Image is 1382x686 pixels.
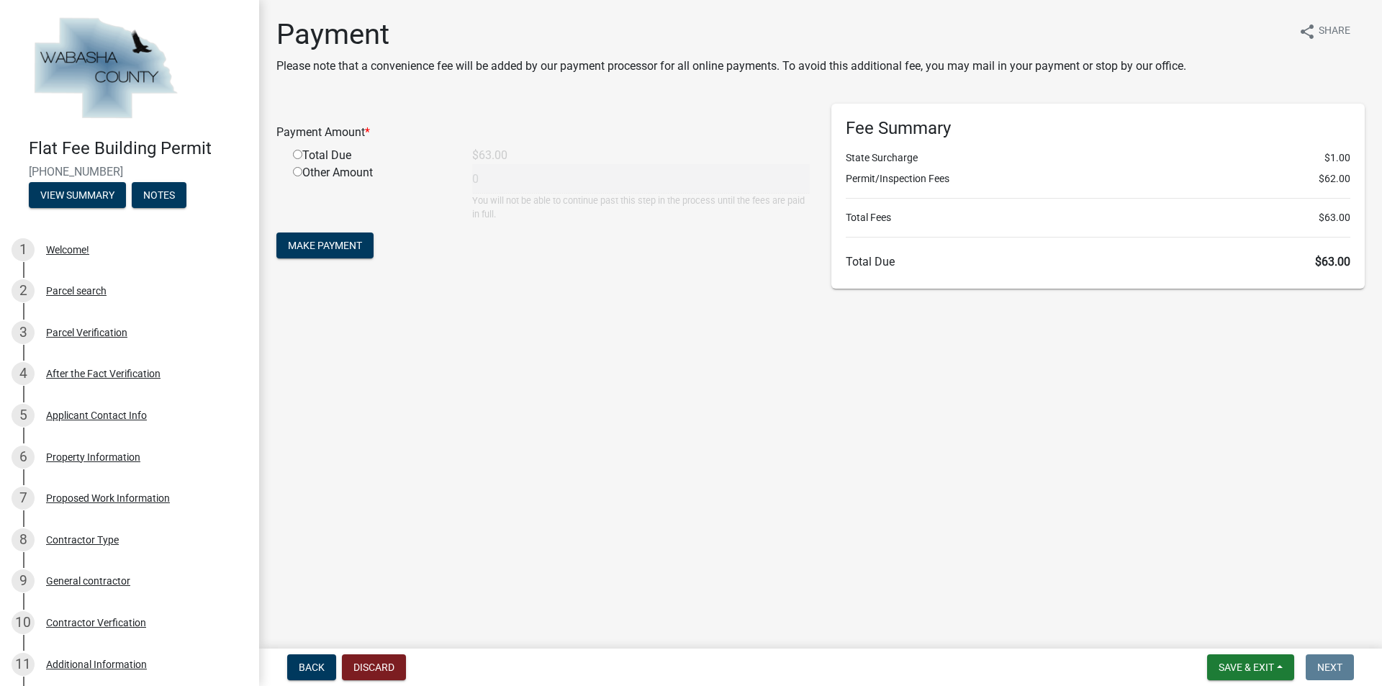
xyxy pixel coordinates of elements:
[1287,17,1362,45] button: shareShare
[846,255,1350,268] h6: Total Due
[46,618,146,628] div: Contractor Verfication
[1299,23,1316,40] i: share
[846,118,1350,139] h6: Fee Summary
[46,452,140,462] div: Property Information
[12,653,35,676] div: 11
[12,569,35,592] div: 9
[29,182,126,208] button: View Summary
[46,410,147,420] div: Applicant Contact Info
[12,528,35,551] div: 8
[846,150,1350,166] li: State Surcharge
[1319,210,1350,225] span: $63.00
[846,171,1350,186] li: Permit/Inspection Fees
[287,654,336,680] button: Back
[29,138,248,159] h4: Flat Fee Building Permit
[12,321,35,344] div: 3
[282,147,461,164] div: Total Due
[132,190,186,202] wm-modal-confirm: Notes
[46,493,170,503] div: Proposed Work Information
[276,233,374,258] button: Make Payment
[342,654,406,680] button: Discard
[1317,662,1342,673] span: Next
[12,611,35,634] div: 10
[288,240,362,251] span: Make Payment
[299,662,325,673] span: Back
[46,659,147,669] div: Additional Information
[29,165,230,179] span: [PHONE_NUMBER]
[1319,23,1350,40] span: Share
[1319,171,1350,186] span: $62.00
[846,210,1350,225] li: Total Fees
[1207,654,1294,680] button: Save & Exit
[29,15,181,123] img: Wabasha County, Minnesota
[12,487,35,510] div: 7
[12,238,35,261] div: 1
[276,17,1186,52] h1: Payment
[12,279,35,302] div: 2
[46,576,130,586] div: General contractor
[276,58,1186,75] p: Please note that a convenience fee will be added by our payment processor for all online payments...
[46,369,161,379] div: After the Fact Verification
[46,535,119,545] div: Contractor Type
[46,286,107,296] div: Parcel search
[1324,150,1350,166] span: $1.00
[266,124,821,141] div: Payment Amount
[29,190,126,202] wm-modal-confirm: Summary
[46,245,89,255] div: Welcome!
[282,164,461,221] div: Other Amount
[12,404,35,427] div: 5
[1315,255,1350,268] span: $63.00
[1219,662,1274,673] span: Save & Exit
[46,328,127,338] div: Parcel Verification
[132,182,186,208] button: Notes
[1306,654,1354,680] button: Next
[12,446,35,469] div: 6
[12,362,35,385] div: 4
